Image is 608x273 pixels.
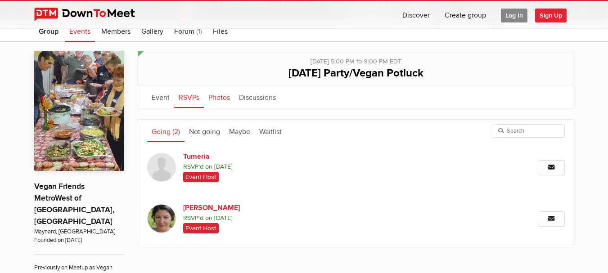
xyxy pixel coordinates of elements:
[288,67,423,80] span: [DATE] Party/Vegan Potluck
[225,120,255,142] a: Maybe
[174,85,204,108] a: RSVPs
[65,19,95,42] a: Events
[147,120,185,142] a: Going (2)
[34,182,114,226] a: Vegan Friends MetroWest of [GEOGRAPHIC_DATA], [GEOGRAPHIC_DATA]
[147,51,565,67] div: [DATE] 5:00 PM to 9:00 PM EDT
[183,151,337,162] a: Tumeria
[147,85,174,108] a: Event
[214,163,233,170] i: [DATE]
[535,1,574,28] a: Sign Up
[255,120,286,142] a: Waitlist
[101,27,131,36] span: Members
[69,27,90,36] span: Events
[183,202,337,213] a: [PERSON_NAME]
[501,9,527,22] span: Log In
[183,223,219,233] span: Event Host
[34,8,149,21] img: DownToMeet
[39,27,59,36] span: Group
[493,124,565,138] input: Search
[137,19,168,42] a: Gallery
[183,162,440,172] span: RSVP'd on
[208,19,232,42] a: Files
[97,19,135,42] a: Members
[170,19,207,42] a: Forum (1)
[34,236,124,245] span: Founded on [DATE]
[214,214,233,222] i: [DATE]
[535,9,567,22] span: Sign Up
[234,85,280,108] a: Discussions
[174,27,194,36] span: Forum
[437,1,493,28] a: Create group
[34,51,124,171] img: Vegan Friends MetroWest of Boston, MA
[213,27,228,36] span: Files
[34,228,124,236] span: Maynard, [GEOGRAPHIC_DATA]
[494,1,535,28] a: Log In
[183,172,219,182] span: Event Host
[185,120,225,142] a: Not going
[172,127,180,136] span: (2)
[147,204,176,233] img: Victoria M
[147,153,176,182] img: Tumeria
[204,85,234,108] a: Photos
[141,27,163,36] span: Gallery
[34,19,63,42] a: Group
[395,1,437,28] a: Discover
[196,27,202,36] span: (1)
[183,213,440,223] span: RSVP'd on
